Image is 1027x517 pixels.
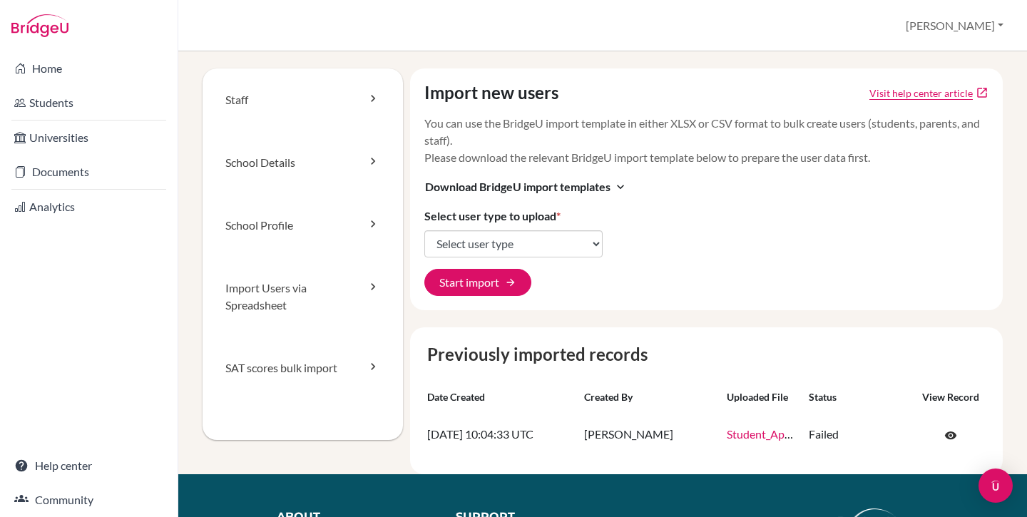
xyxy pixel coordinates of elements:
[421,342,992,367] caption: Previously imported records
[3,486,175,514] a: Community
[203,131,403,194] a: School Details
[3,54,175,83] a: Home
[421,410,578,460] td: [DATE] 10:04:33 UTC
[3,88,175,117] a: Students
[929,421,972,449] a: Click to open the record on its current state
[424,115,989,166] p: You can use the BridgeU import template in either XLSX or CSV format to bulk create users (studen...
[424,178,628,196] button: Download BridgeU import templatesexpand_more
[3,158,175,186] a: Documents
[505,277,516,288] span: arrow_forward
[424,83,558,103] h4: Import new users
[613,180,628,194] i: expand_more
[424,208,561,225] label: Select user type to upload
[3,193,175,221] a: Analytics
[203,194,403,257] a: School Profile
[203,337,403,399] a: SAT scores bulk import
[578,410,721,460] td: [PERSON_NAME]
[425,178,610,195] span: Download BridgeU import templates
[899,12,1010,39] button: [PERSON_NAME]
[910,384,991,410] th: View record
[727,427,1023,441] a: Student_Application_Process_-_Gulmohar__2024-2025_.xlsx
[803,384,910,410] th: Status
[976,86,988,99] a: open_in_new
[803,410,910,460] td: Failed
[203,68,403,131] a: Staff
[11,14,68,37] img: Bridge-U
[869,86,973,101] a: Click to open Tracking student registration article in a new tab
[203,257,403,337] a: Import Users via Spreadsheet
[3,451,175,480] a: Help center
[421,384,578,410] th: Date created
[424,269,531,296] button: Start import
[979,469,1013,503] div: Open Intercom Messenger
[944,429,957,442] span: visibility
[3,123,175,152] a: Universities
[578,384,721,410] th: Created by
[721,384,804,410] th: Uploaded file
